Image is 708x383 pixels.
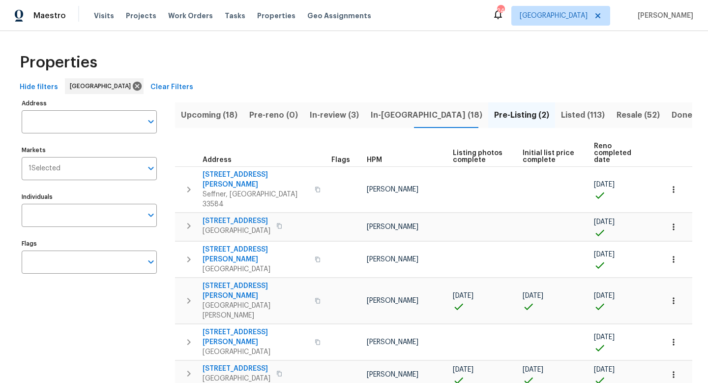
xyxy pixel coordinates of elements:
span: Maestro [33,11,66,21]
span: Properties [257,11,295,21]
span: [DATE] [594,292,615,299]
span: Visits [94,11,114,21]
span: [GEOGRAPHIC_DATA] [203,226,270,236]
span: 1 Selected [29,164,60,173]
label: Individuals [22,194,157,200]
span: [DATE] [594,334,615,341]
span: Projects [126,11,156,21]
span: Tasks [225,12,245,19]
span: Listed (113) [561,108,605,122]
button: Clear Filters [147,78,197,96]
span: [PERSON_NAME] [367,371,418,378]
span: [GEOGRAPHIC_DATA] [203,264,309,274]
button: Open [144,115,158,128]
span: [DATE] [594,181,615,188]
span: [GEOGRAPHIC_DATA] [70,81,135,91]
span: HPM [367,157,382,163]
span: Reno completed date [594,143,646,163]
span: Seffner, [GEOGRAPHIC_DATA] 33584 [203,190,309,209]
span: [GEOGRAPHIC_DATA][PERSON_NAME] [203,301,309,320]
span: [GEOGRAPHIC_DATA] [520,11,588,21]
span: [PERSON_NAME] [367,256,418,263]
div: [GEOGRAPHIC_DATA] [65,78,144,94]
span: [DATE] [594,219,615,225]
span: [PERSON_NAME] [367,339,418,346]
span: Resale (52) [617,108,660,122]
span: Address [203,157,232,163]
span: [STREET_ADDRESS] [203,364,270,374]
button: Open [144,255,158,269]
span: In-review (3) [310,108,359,122]
span: [STREET_ADDRESS][PERSON_NAME] [203,281,309,301]
label: Markets [22,147,157,153]
span: [STREET_ADDRESS][PERSON_NAME] [203,245,309,264]
span: Upcoming (18) [181,108,237,122]
span: [GEOGRAPHIC_DATA] [203,347,309,357]
span: Pre-Listing (2) [494,108,549,122]
span: Work Orders [168,11,213,21]
span: [DATE] [523,366,543,373]
label: Address [22,100,157,106]
span: [PERSON_NAME] [367,186,418,193]
span: In-[GEOGRAPHIC_DATA] (18) [371,108,482,122]
span: [DATE] [594,366,615,373]
button: Hide filters [16,78,62,96]
span: Clear Filters [150,81,193,94]
span: [DATE] [594,251,615,258]
span: [PERSON_NAME] [367,223,418,230]
span: Hide filters [20,81,58,94]
span: [PERSON_NAME] [634,11,693,21]
div: 24 [497,6,504,16]
button: Open [144,208,158,222]
span: Geo Assignments [307,11,371,21]
span: [STREET_ADDRESS][PERSON_NAME] [203,327,309,347]
span: [STREET_ADDRESS] [203,216,270,226]
span: Flags [331,157,350,163]
span: [STREET_ADDRESS][PERSON_NAME] [203,170,309,190]
span: [DATE] [453,366,473,373]
span: Initial list price complete [523,150,577,163]
span: Listing photos complete [453,150,506,163]
span: [DATE] [523,292,543,299]
span: [PERSON_NAME] [367,297,418,304]
label: Flags [22,241,157,247]
button: Open [144,161,158,175]
span: Pre-reno (0) [249,108,298,122]
span: [DATE] [453,292,473,299]
span: Properties [20,58,97,67]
